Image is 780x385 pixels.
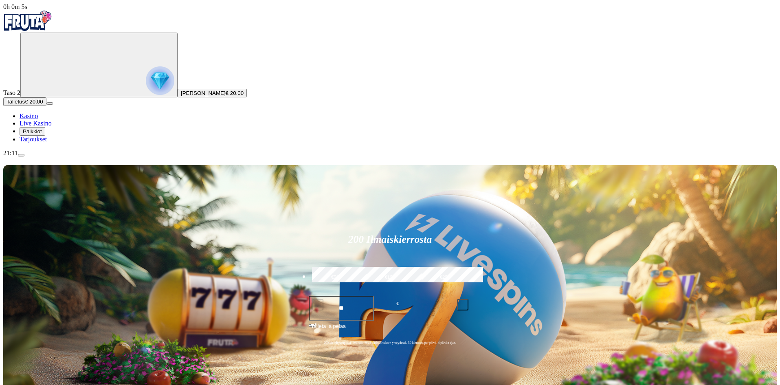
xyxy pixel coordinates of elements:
[20,112,38,119] a: Kasino
[226,90,244,96] span: € 20.00
[365,266,415,289] label: €150
[312,299,323,310] button: minus icon
[3,25,52,32] a: Fruta
[310,266,360,289] label: €50
[3,11,777,143] nav: Primary
[181,90,226,96] span: [PERSON_NAME]
[3,3,27,10] span: user session time
[178,89,247,97] button: [PERSON_NAME]€ 20.00
[309,322,472,337] button: Talleta ja pelaa
[3,112,777,143] nav: Main menu
[46,102,53,105] button: menu
[23,128,42,134] span: Palkkiot
[3,89,20,96] span: Taso 2
[3,150,18,156] span: 21:11
[311,322,346,337] span: Talleta ja pelaa
[396,300,399,308] span: €
[3,11,52,31] img: Fruta
[146,66,174,95] img: reward progress
[315,321,318,326] span: €
[457,299,468,310] button: plus icon
[20,33,178,97] button: reward progress
[420,266,470,289] label: €250
[20,127,45,136] button: Palkkiot
[3,97,46,106] button: Talletusplus icon€ 20.00
[20,120,52,127] a: Live Kasino
[25,99,43,105] span: € 20.00
[18,154,24,156] button: menu
[7,99,25,105] span: Talletus
[20,136,47,143] a: Tarjoukset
